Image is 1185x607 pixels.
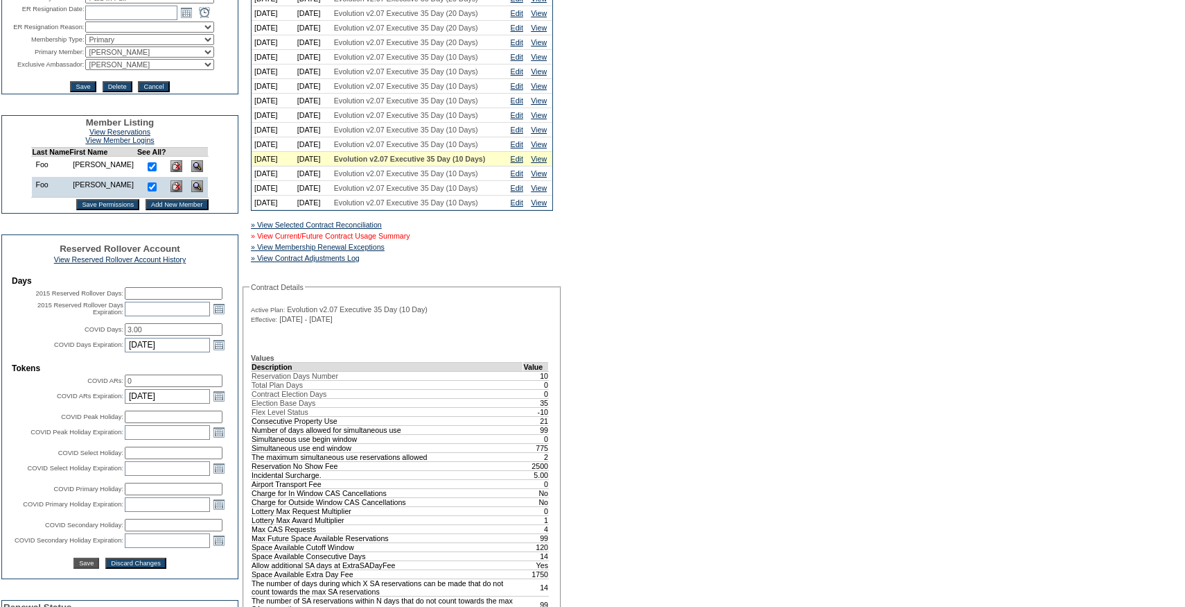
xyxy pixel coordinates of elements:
[531,53,547,61] a: View
[252,434,523,443] td: Simultaneous use begin window
[295,79,331,94] td: [DATE]
[252,452,523,461] td: The maximum simultaneous use reservations allowed
[334,38,478,46] span: Evolution v2.07 Executive 35 Day (20 Days)
[523,371,549,380] td: 10
[252,579,523,596] td: The number of days during which X SA reservations can be made that do not count towards the max S...
[197,5,212,20] a: Open the time view popup.
[511,169,523,178] a: Edit
[54,341,123,348] label: COVID Days Expiration:
[531,155,547,163] a: View
[511,140,523,148] a: Edit
[252,79,295,94] td: [DATE]
[523,479,549,488] td: 0
[252,6,295,21] td: [DATE]
[523,497,549,506] td: No
[334,82,478,90] span: Evolution v2.07 Executive 35 Day (10 Days)
[60,243,180,254] span: Reserved Rollover Account
[334,184,478,192] span: Evolution v2.07 Executive 35 Day (10 Days)
[511,53,523,61] a: Edit
[32,148,69,157] td: Last Name
[252,497,523,506] td: Charge for Outside Window CAS Cancellations
[295,108,331,123] td: [DATE]
[32,177,69,198] td: Foo
[252,443,523,452] td: Simultaneous use end window
[252,21,295,35] td: [DATE]
[511,184,523,192] a: Edit
[295,35,331,50] td: [DATE]
[251,306,285,314] span: Active Plan:
[61,413,123,420] label: COVID Peak Holiday:
[531,67,547,76] a: View
[170,180,182,192] img: Delete
[252,372,338,380] span: Reservation Days Number
[252,561,523,570] td: Allow additional SA days at ExtraSADayFee
[252,552,523,561] td: Space Available Consecutive Days
[249,283,305,291] legend: Contract Details
[523,443,549,452] td: 775
[511,198,523,207] a: Edit
[523,542,549,552] td: 120
[251,232,410,240] a: » View Current/Future Contract Usage Summary
[334,24,478,32] span: Evolution v2.07 Executive 35 Day (20 Days)
[252,524,523,533] td: Max CAS Requests
[89,128,150,136] a: View Reservations
[523,506,549,515] td: 0
[531,198,547,207] a: View
[69,148,137,157] td: First Name
[85,136,154,144] a: View Member Logins
[191,160,203,172] img: View Dashboard
[85,326,123,333] label: COVID Days:
[54,255,186,264] a: View Reserved Rollover Account History
[252,137,295,152] td: [DATE]
[252,123,295,137] td: [DATE]
[70,81,96,92] input: Save
[531,24,547,32] a: View
[103,81,132,92] input: Delete
[511,24,523,32] a: Edit
[252,533,523,542] td: Max Future Space Available Reservations
[170,160,182,172] img: Delete
[334,53,478,61] span: Evolution v2.07 Executive 35 Day (10 Days)
[531,184,547,192] a: View
[3,5,84,20] td: ER Resignation Date:
[511,126,523,134] a: Edit
[211,301,227,316] a: Open the calendar popup.
[252,108,295,123] td: [DATE]
[523,425,549,434] td: 99
[523,461,549,470] td: 2500
[146,199,209,210] input: Add New Member
[287,305,428,314] span: Evolution v2.07 Executive 35 Day (10 Day)
[334,155,486,163] span: Evolution v2.07 Executive 35 Day (10 Days)
[295,137,331,152] td: [DATE]
[511,155,523,163] a: Edit
[57,393,123,400] label: COVID ARs Expiration:
[211,497,227,512] a: Open the calendar popup.
[32,157,69,178] td: Foo
[252,94,295,108] td: [DATE]
[511,67,523,76] a: Edit
[252,488,523,497] td: Charge for In Window CAS Cancellations
[252,166,295,181] td: [DATE]
[211,425,227,440] a: Open the calendar popup.
[252,416,523,425] td: Consecutive Property Use
[3,59,84,70] td: Exclusive Ambassador:
[252,65,295,79] td: [DATE]
[523,452,549,461] td: 2
[179,5,194,20] a: Open the calendar popup.
[251,243,385,251] a: » View Membership Renewal Exceptions
[30,429,123,436] label: COVID Peak Holiday Expiration:
[523,380,549,389] td: 0
[252,399,315,407] span: Election Base Days
[252,390,326,398] span: Contract Election Days
[69,177,137,198] td: [PERSON_NAME]
[531,96,547,105] a: View
[211,337,227,352] a: Open the calendar popup.
[295,123,331,137] td: [DATE]
[334,9,478,17] span: Evolution v2.07 Executive 35 Day (20 Days)
[531,169,547,178] a: View
[511,111,523,119] a: Edit
[69,157,137,178] td: [PERSON_NAME]
[511,9,523,17] a: Edit
[334,140,478,148] span: Evolution v2.07 Executive 35 Day (10 Days)
[252,362,523,371] td: Description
